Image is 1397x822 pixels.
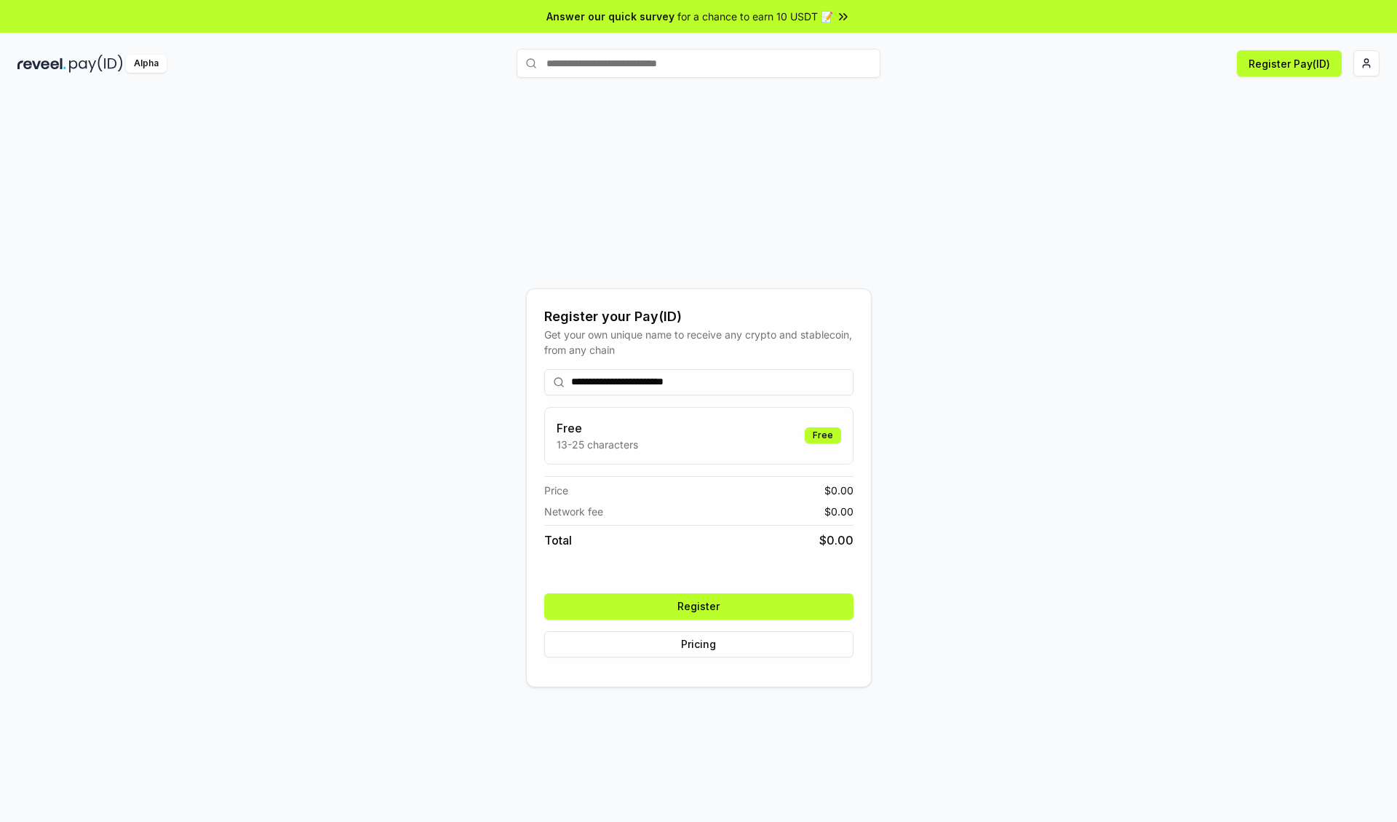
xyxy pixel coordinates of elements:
[824,483,853,498] span: $ 0.00
[17,55,66,73] img: reveel_dark
[544,307,853,327] div: Register your Pay(ID)
[824,504,853,519] span: $ 0.00
[1237,50,1342,76] button: Register Pay(ID)
[557,437,638,452] p: 13-25 characters
[544,593,853,620] button: Register
[677,9,833,24] span: for a chance to earn 10 USDT 📝
[544,483,568,498] span: Price
[819,531,853,549] span: $ 0.00
[544,531,572,549] span: Total
[544,631,853,657] button: Pricing
[69,55,123,73] img: pay_id
[126,55,167,73] div: Alpha
[805,427,841,443] div: Free
[557,419,638,437] h3: Free
[546,9,674,24] span: Answer our quick survey
[544,504,603,519] span: Network fee
[544,327,853,357] div: Get your own unique name to receive any crypto and stablecoin, from any chain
